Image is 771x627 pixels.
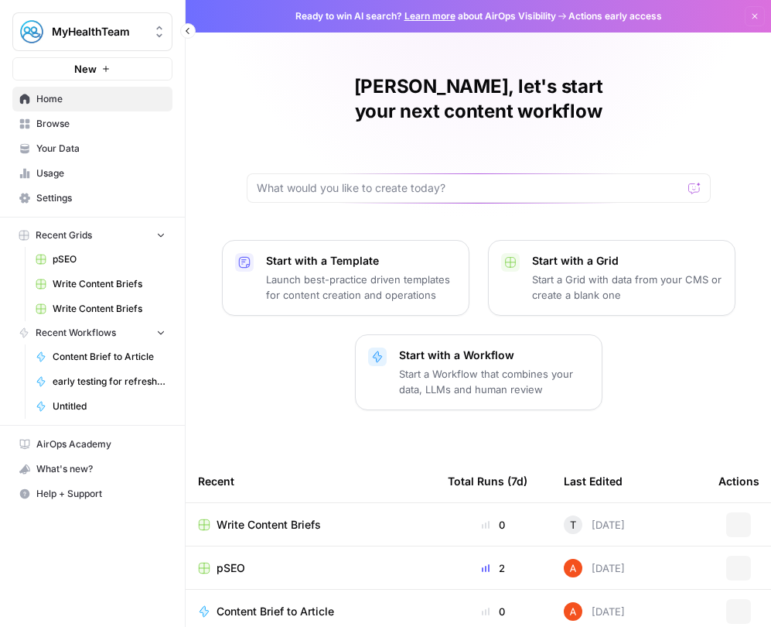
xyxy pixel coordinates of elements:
button: Start with a GridStart a Grid with data from your CMS or create a blank one [488,240,735,316]
a: Content Brief to Article [29,344,172,369]
p: Start with a Workflow [399,348,589,363]
div: What's new? [13,457,172,481]
span: Actions early access [568,9,662,23]
p: Start a Grid with data from your CMS or create a blank one [532,272,722,303]
span: Browse [36,117,165,131]
div: 0 [448,604,539,619]
a: Write Content Briefs [29,296,172,321]
div: Recent [198,460,423,502]
button: Recent Workflows [12,321,172,344]
button: Start with a WorkflowStart a Workflow that combines your data, LLMs and human review [355,334,602,410]
span: Write Content Briefs [53,277,165,291]
span: AirOps Academy [36,437,165,451]
p: Launch best-practice driven templates for content creation and operations [266,272,456,303]
span: Settings [36,191,165,205]
a: pSEO [29,247,172,272]
a: Your Data [12,136,172,161]
a: Usage [12,161,172,186]
div: 0 [448,517,539,533]
span: New [74,61,97,77]
div: 2 [448,560,539,576]
span: early testing for refreshes [53,375,165,389]
span: Write Content Briefs [53,302,165,316]
p: Start a Workflow that combines your data, LLMs and human review [399,366,589,397]
span: Untitled [53,399,165,413]
button: Help + Support [12,481,172,506]
a: Browse [12,111,172,136]
span: Ready to win AI search? about AirOps Visibility [295,9,556,23]
div: Actions [718,460,759,502]
a: Settings [12,186,172,211]
span: T [570,517,576,533]
button: Recent Grids [12,224,172,247]
button: Workspace: MyHealthTeam [12,12,172,51]
span: pSEO [53,252,165,266]
img: cje7zb9ux0f2nqyv5qqgv3u0jxek [564,602,582,621]
span: Recent Workflows [36,326,116,340]
span: Write Content Briefs [217,517,321,533]
span: pSEO [217,560,245,576]
a: Content Brief to Article [198,604,423,619]
h1: [PERSON_NAME], let's start your next content workflow [247,74,711,124]
input: What would you like to create today? [257,180,682,196]
span: Help + Support [36,487,165,501]
div: Total Runs (7d) [448,460,527,502]
a: early testing for refreshes [29,369,172,394]
button: New [12,57,172,81]
span: Home [36,92,165,106]
p: Start with a Grid [532,253,722,269]
a: pSEO [198,560,423,576]
div: Last Edited [564,460,623,502]
img: cje7zb9ux0f2nqyv5qqgv3u0jxek [564,559,582,577]
a: Write Content Briefs [29,272,172,296]
a: Untitled [29,394,172,419]
span: Your Data [36,142,165,156]
a: Learn more [404,10,455,22]
span: Usage [36,166,165,180]
a: AirOps Academy [12,432,172,457]
p: Start with a Template [266,253,456,269]
span: Content Brief to Article [217,604,334,619]
div: [DATE] [564,559,625,577]
button: What's new? [12,457,172,481]
img: MyHealthTeam Logo [18,18,46,46]
a: Home [12,87,172,111]
span: MyHealthTeam [52,24,145,39]
a: Write Content Briefs [198,517,423,533]
div: [DATE] [564,602,625,621]
span: Recent Grids [36,228,92,242]
span: Content Brief to Article [53,350,165,364]
button: Start with a TemplateLaunch best-practice driven templates for content creation and operations [222,240,469,316]
div: [DATE] [564,516,625,534]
